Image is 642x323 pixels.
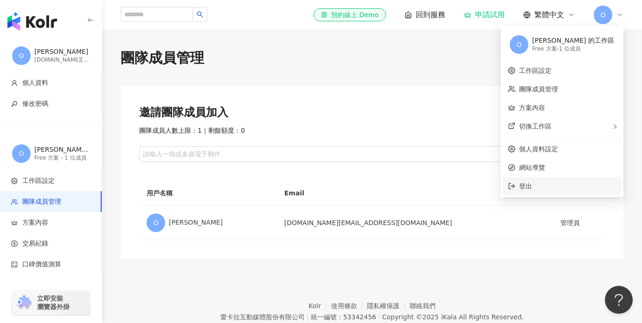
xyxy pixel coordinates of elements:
div: [PERSON_NAME] [147,213,270,232]
a: 工作區設定 [519,67,552,74]
div: 愛卡拉互動媒體股份有限公司 [220,313,305,321]
span: search [197,11,203,18]
span: 口碑價值測算 [22,260,61,269]
span: 繁體中文 [534,10,564,20]
a: Kolr [308,302,331,310]
span: 方案內容 [22,218,48,227]
img: logo [7,12,57,31]
div: Copyright © 2025 All Rights Reserved. [382,313,524,321]
td: [DOMAIN_NAME][EMAIL_ADDRESS][DOMAIN_NAME] [277,206,553,240]
span: 回到服務 [416,10,445,20]
span: O [517,39,522,50]
span: 切換工作區 [519,123,552,130]
span: 登出 [519,182,532,190]
td: 管理員 [553,206,605,240]
div: 邀請團隊成員加入 [139,105,605,121]
span: O [153,218,158,228]
a: 方案內容 [519,104,545,111]
span: 工作區設定 [22,176,55,186]
a: chrome extension立即安裝 瀏覽器外掛 [12,290,90,315]
span: O [19,51,24,61]
span: | [378,313,380,321]
div: [PERSON_NAME] 的工作區 [34,145,90,155]
a: iKala [441,313,457,321]
span: key [11,101,18,107]
span: 立即安裝 瀏覽器外掛 [37,294,70,311]
span: O [19,149,24,159]
span: user [11,80,18,86]
span: 網站導覽 [519,162,616,173]
a: 回到服務 [404,10,445,20]
span: O [600,10,605,20]
th: Email [277,181,553,206]
span: calculator [11,261,18,268]
th: 用戶名稱 [139,181,277,206]
div: [PERSON_NAME] 的工作區 [532,36,614,45]
a: 預約線上 Demo [314,8,386,21]
div: [PERSON_NAME] [34,47,90,57]
a: 隱私權保護 [367,302,410,310]
a: 使用條款 [331,302,367,310]
span: 個人資料 [22,78,48,88]
div: Free 方案 - 1 位成員 [34,154,90,162]
span: 交易紀錄 [22,239,48,248]
div: Free 方案 - 1 位成員 [532,45,614,53]
span: right [612,124,618,129]
span: dollar [11,240,18,247]
iframe: Help Scout Beacon - Open [605,286,633,314]
a: 個人資料設定 [519,145,558,153]
span: 團隊成員管理 [22,197,61,207]
a: 團隊成員管理 [519,85,558,93]
a: 聯絡我們 [410,302,436,310]
span: 團隊成員人數上限：1 ｜ 剩餘額度：0 [139,126,245,136]
span: | [307,313,309,321]
div: 預約線上 Demo [321,10,379,19]
div: 團隊成員管理 [121,48,623,68]
img: chrome extension [15,295,33,310]
span: 修改密碼 [22,99,48,109]
div: 統一編號：53342456 [311,313,376,321]
div: [DOMAIN_NAME][EMAIL_ADDRESS][DOMAIN_NAME] [34,56,90,64]
a: 申請試用 [464,10,505,19]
